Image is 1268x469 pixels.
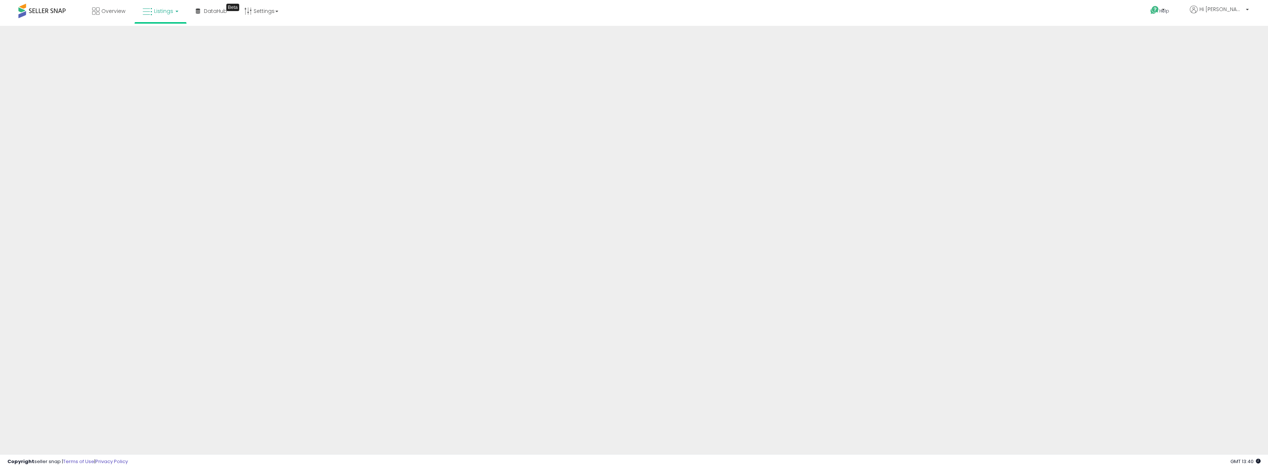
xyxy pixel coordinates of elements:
[154,7,173,15] span: Listings
[7,458,34,465] strong: Copyright
[1199,6,1244,13] span: Hi [PERSON_NAME]
[95,458,128,465] a: Privacy Policy
[1190,6,1249,22] a: Hi [PERSON_NAME]
[1150,6,1159,15] i: Get Help
[1230,458,1261,465] span: 2025-10-10 13:40 GMT
[204,7,227,15] span: DataHub
[226,4,239,11] div: Tooltip anchor
[1159,8,1169,14] span: Help
[7,458,128,465] div: seller snap | |
[101,7,125,15] span: Overview
[63,458,94,465] a: Terms of Use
